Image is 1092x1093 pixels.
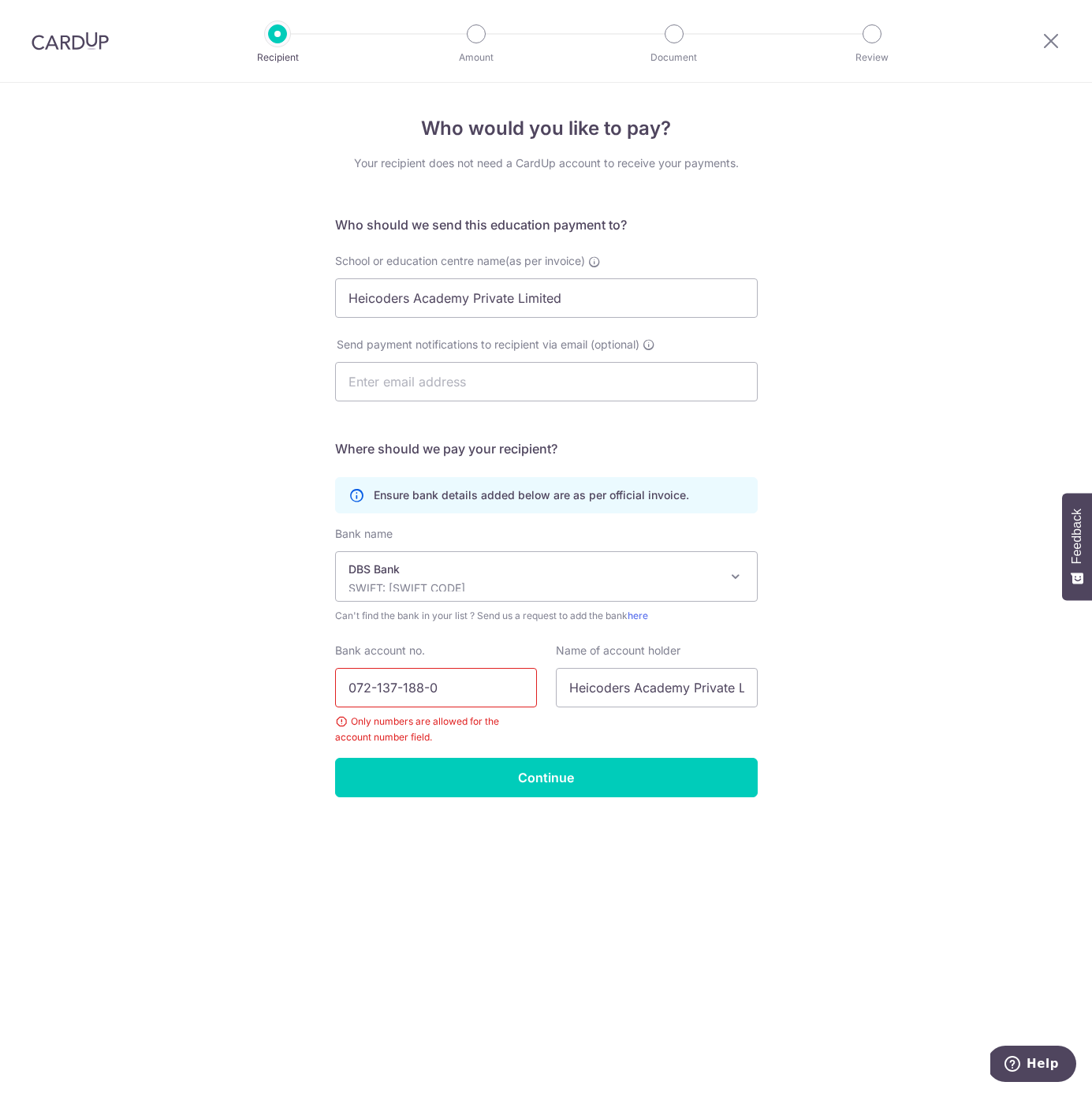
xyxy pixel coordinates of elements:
[335,526,393,542] label: Bank name
[335,551,758,602] span: DBS Bank
[337,337,639,353] span: Send payment notifications to recipient via email (optional)
[348,580,719,596] p: SWIFT: [SWIFT_CODE]
[32,32,109,50] img: CardUp
[335,643,425,658] label: Bank account no.
[990,1046,1076,1085] iframe: Opens a widget where you can find more information
[374,487,689,503] p: Ensure bank details added below are as per official invoice.
[1062,493,1092,600] button: Feedback - Show survey
[335,758,758,797] input: Continue
[335,155,758,171] div: Your recipient does not need a CardUp account to receive your payments.
[335,114,758,143] h4: Who would you like to pay?
[556,643,680,658] label: Name of account holder
[219,50,336,65] p: Recipient
[418,50,535,65] p: Amount
[348,561,719,577] p: DBS Bank
[616,50,732,65] p: Document
[335,215,758,234] h5: Who should we send this education payment to?
[628,610,648,621] a: here
[1070,509,1084,564] span: Feedback
[814,50,930,65] p: Review
[335,439,758,458] h5: Where should we pay your recipient?
[335,714,537,745] div: Only numbers are allowed for the account number field.
[335,254,585,267] span: School or education centre name(as per invoice)
[335,362,758,401] input: Enter email address
[336,552,757,601] span: DBS Bank
[335,608,758,624] span: Can't find the bank in your list ? Send us a request to add the bank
